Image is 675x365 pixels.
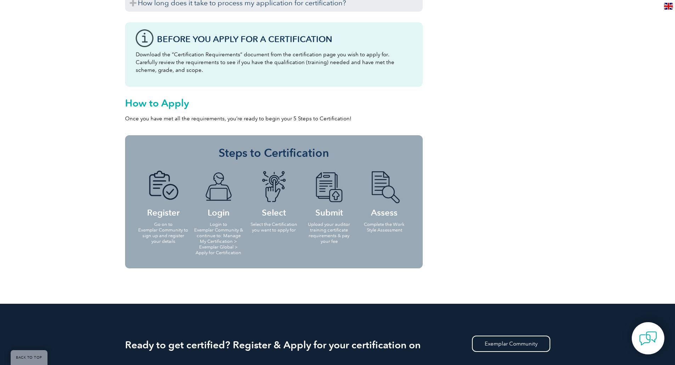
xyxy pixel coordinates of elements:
[664,3,673,10] img: en
[193,171,244,216] h4: Login
[248,171,299,216] h4: Select
[365,171,404,203] img: icon-blue-doc-search.png
[125,115,423,122] p: Once you have met all the requirements, you’re ready to begin your 5 Steps to Certification!
[304,171,355,216] h4: Submit
[136,51,412,74] p: Download the “Certification Requirements” document from the certification page you wish to apply ...
[11,350,47,365] a: BACK TO TOP
[639,330,657,347] img: contact-chat.png
[138,222,189,244] p: Go on to Exemplar Community to sign up and register your details
[359,171,410,216] h4: Assess
[144,171,183,203] img: icon-blue-doc-tick.png
[193,222,244,256] p: Login to Exemplar Community & continue to: Manage My Certification > Exemplar Global > Apply for ...
[157,35,412,44] h3: Before You Apply For a Certification
[136,146,412,160] h3: Steps to Certification
[248,222,299,233] p: Select the Certification you want to apply for
[359,222,410,233] p: Complete the Work Style Assessment
[199,171,238,203] img: icon-blue-laptop-male.png
[125,97,423,109] h2: How to Apply
[125,339,550,350] h2: Ready to get certified? Register & Apply for your certification on
[138,171,189,216] h4: Register
[254,171,293,203] img: icon-blue-finger-button.png
[310,171,349,203] img: icon-blue-doc-arrow.png
[472,336,550,352] a: Exemplar Community
[304,222,355,244] p: Upload your auditor training certificate requirements & pay your fee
